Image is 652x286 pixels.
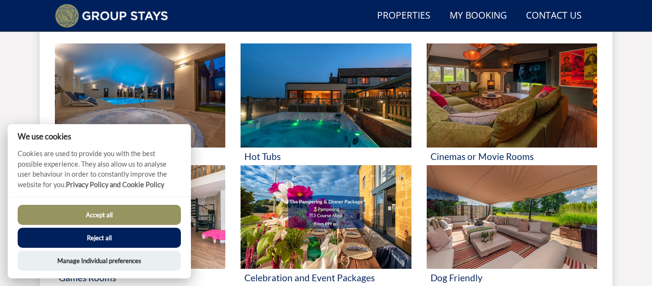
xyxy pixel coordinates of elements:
[55,43,225,148] img: 'Swimming Pool' - Large Group Accommodation Holiday Ideas
[55,4,168,28] img: Group Stays
[427,43,597,165] a: 'Cinemas or Movie Rooms' - Large Group Accommodation Holiday Ideas Cinemas or Movie Rooms
[241,165,411,269] img: 'Celebration and Event Packages' - Large Group Accommodation Holiday Ideas
[244,151,407,161] h3: Hot Tubs
[427,165,597,269] img: 'Dog Friendly' - Large Group Accommodation Holiday Ideas
[431,273,593,283] h3: Dog Friendly
[373,5,434,27] a: Properties
[241,43,411,165] a: 'Hot Tubs' - Large Group Accommodation Holiday Ideas Hot Tubs
[8,148,191,197] p: Cookies are used to provide you with the best possible experience. They also allow us to analyse ...
[241,43,411,148] img: 'Hot Tubs' - Large Group Accommodation Holiday Ideas
[446,5,511,27] a: My Booking
[55,43,225,165] a: 'Swimming Pool' - Large Group Accommodation Holiday Ideas Swimming Pool
[431,151,593,161] h3: Cinemas or Movie Rooms
[8,132,191,141] h2: We use cookies
[18,228,181,248] button: Reject all
[244,273,407,283] h3: Celebration and Event Packages
[427,43,597,148] img: 'Cinemas or Movie Rooms' - Large Group Accommodation Holiday Ideas
[18,205,181,225] button: Accept all
[18,251,181,271] button: Manage Individual preferences
[66,180,164,189] a: Privacy Policy and Cookie Policy
[59,273,221,283] h3: Games Rooms
[522,5,586,27] a: Contact Us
